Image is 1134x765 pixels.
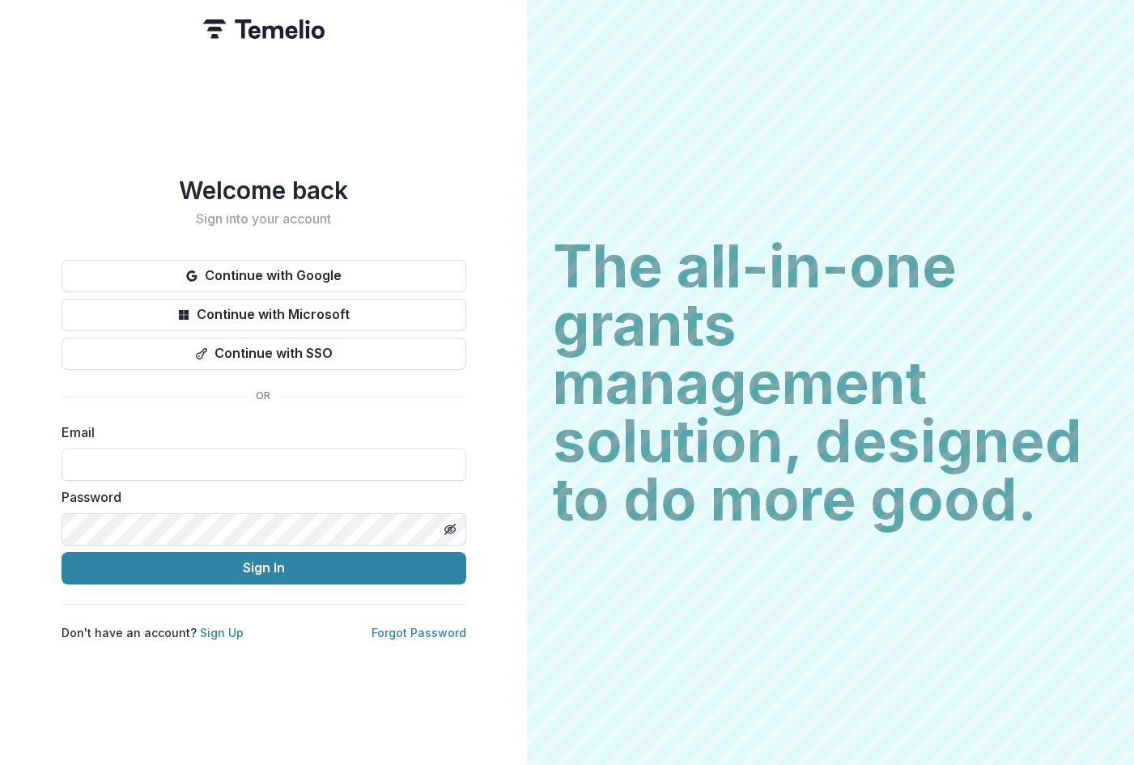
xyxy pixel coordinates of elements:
a: Sign Up [200,626,244,640]
p: Don't have an account? [62,624,244,641]
h2: Sign into your account [62,211,466,227]
img: Temelio [203,19,325,39]
label: Password [62,487,457,507]
button: Continue with Google [62,260,466,292]
button: Sign In [62,552,466,584]
button: Continue with SSO [62,338,466,370]
h1: Welcome back [62,176,466,205]
a: Forgot Password [372,626,466,640]
label: Email [62,423,457,442]
button: Continue with Microsoft [62,299,466,331]
button: Toggle password visibility [437,516,463,542]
